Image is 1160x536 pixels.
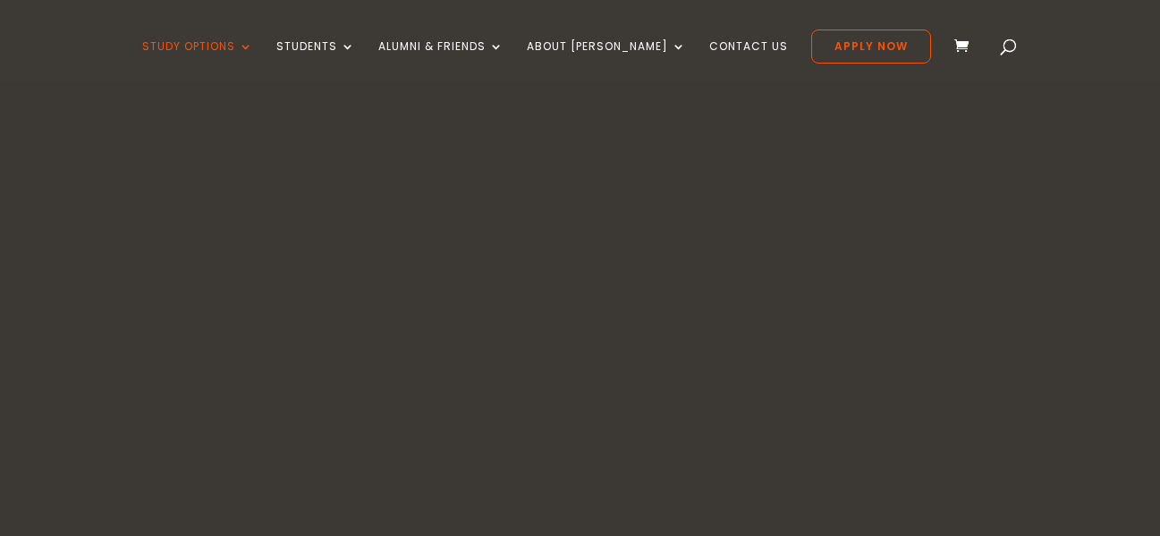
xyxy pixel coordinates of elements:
a: Apply Now [811,30,931,64]
a: Contact Us [709,40,788,82]
a: Students [276,40,355,82]
a: Study Options [142,40,253,82]
a: Alumni & Friends [378,40,504,82]
a: About [PERSON_NAME] [527,40,686,82]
